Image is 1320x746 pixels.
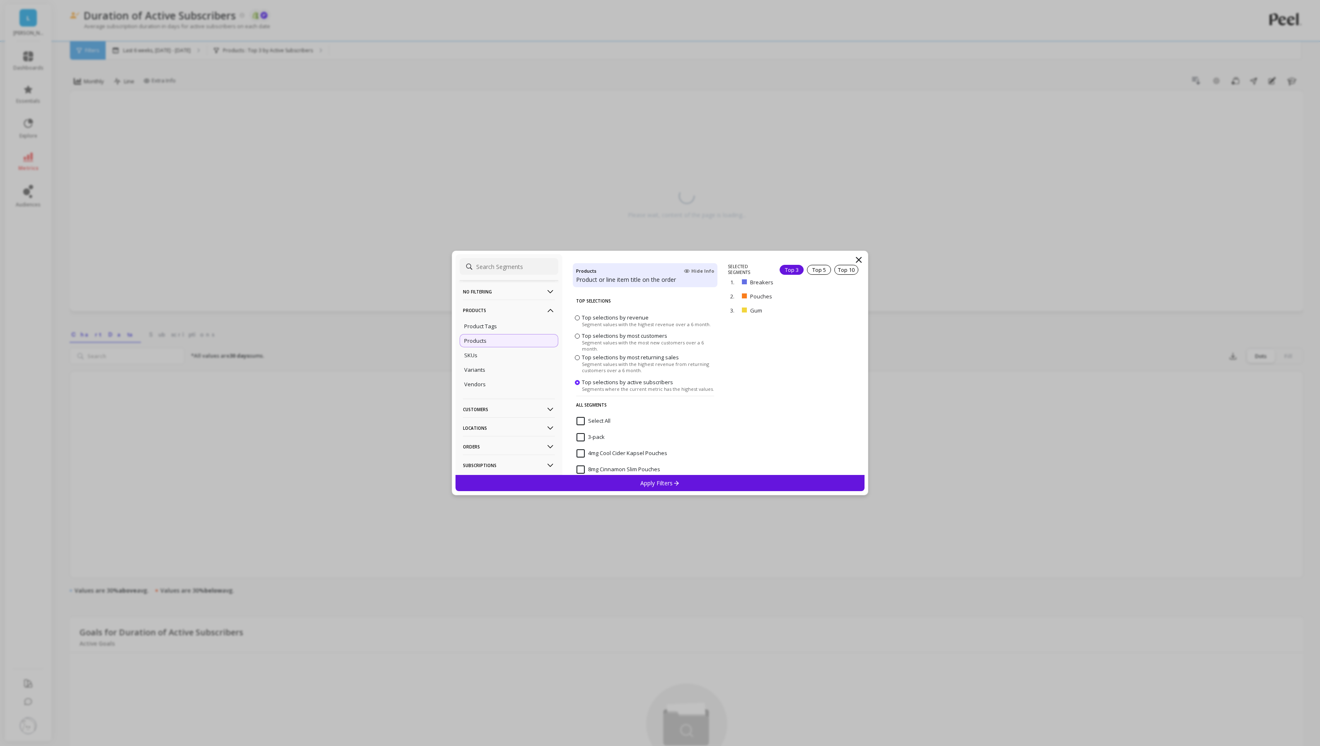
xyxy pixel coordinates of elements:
[463,417,555,438] p: Locations
[576,465,660,474] span: 8mg Cinnamon Slim Pouches
[463,281,555,302] p: No filtering
[582,354,679,361] span: Top selections by most returning sales
[640,479,680,487] p: Apply Filters
[750,279,816,286] p: Breakers
[582,339,715,352] span: Segment values with the most new customers over a 6 month.
[730,279,739,286] p: 1.
[463,436,555,457] p: Orders
[728,264,770,275] p: SELECTED SEGMENTS
[576,396,714,414] p: All Segments
[780,265,804,275] div: Top 3
[582,386,714,392] span: Segments where the current metric has the highest values.
[807,265,831,275] div: Top 5
[464,380,486,388] p: Vendors
[464,366,485,373] p: Variants
[582,321,711,327] span: Segment values with the highest revenue over a 6 month.
[750,293,816,300] p: Pouches
[582,332,667,339] span: Top selections by most customers
[463,399,555,420] p: Customers
[576,433,605,441] span: 3-pack
[463,455,555,476] p: Subscriptions
[576,276,714,284] p: Product or line item title on the order
[576,266,596,276] h4: Products
[582,378,673,386] span: Top selections by active subscribers
[582,314,649,321] span: Top selections by revenue
[730,307,739,314] p: 3.
[576,417,610,425] span: Select All
[576,449,667,458] span: 4mg Cool Cider Kapsel Pouches
[576,292,714,310] p: Top Selections
[730,293,739,300] p: 2.
[463,300,555,321] p: Products
[834,265,858,275] div: Top 10
[582,361,715,373] span: Segment values with the highest revenue from returning customers over a 6 month.
[460,258,558,275] input: Search Segments
[464,337,487,344] p: Products
[464,351,477,359] p: SKUs
[750,307,811,314] p: Gum
[464,322,497,330] p: Product Tags
[684,268,714,274] span: Hide Info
